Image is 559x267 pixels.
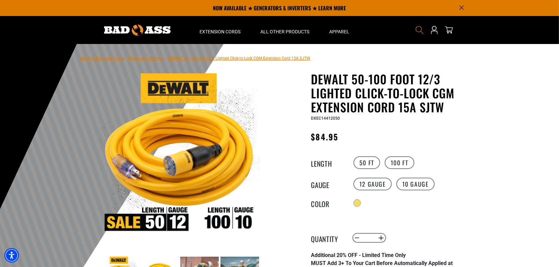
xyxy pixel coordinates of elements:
[414,25,425,35] summary: Search
[80,56,125,61] a: Bad Ass Extension Cords
[80,54,311,62] nav: breadcrumbs
[429,16,440,44] a: Open this option
[104,25,171,36] img: Bad Ass Extension Cords
[261,29,310,35] span: All Other Products
[444,26,454,34] a: cart
[396,178,435,190] label: 10 Gauge
[353,156,380,169] label: 50 FT
[129,56,164,61] a: Return to Collection
[126,56,128,61] span: ›
[311,72,474,114] h1: DEWALT 50-100 foot 12/3 Lighted Click-to-Lock CGM Extension Cord 15A SJTW
[353,178,392,190] label: 12 Gauge
[385,156,414,169] label: 100 FT
[311,234,345,242] label: Quantity
[190,16,251,44] summary: Extension Cords
[168,56,311,61] span: DEWALT 50-100 foot 12/3 Lighted Click-to-Lock CGM Extension Cord 15A SJTW
[311,116,340,121] span: DXEC14412050
[311,252,406,258] strong: Additional 20% OFF - Limited Time Only
[311,199,345,207] legend: Color
[311,158,345,167] legend: Length
[311,180,345,188] legend: Gauge
[4,248,19,263] div: Accessibility Menu
[166,56,167,61] span: ›
[251,16,320,44] summary: All Other Products
[200,29,241,35] span: Extension Cords
[320,16,359,44] summary: Apparel
[330,29,349,35] span: Apparel
[311,131,338,143] span: $84.95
